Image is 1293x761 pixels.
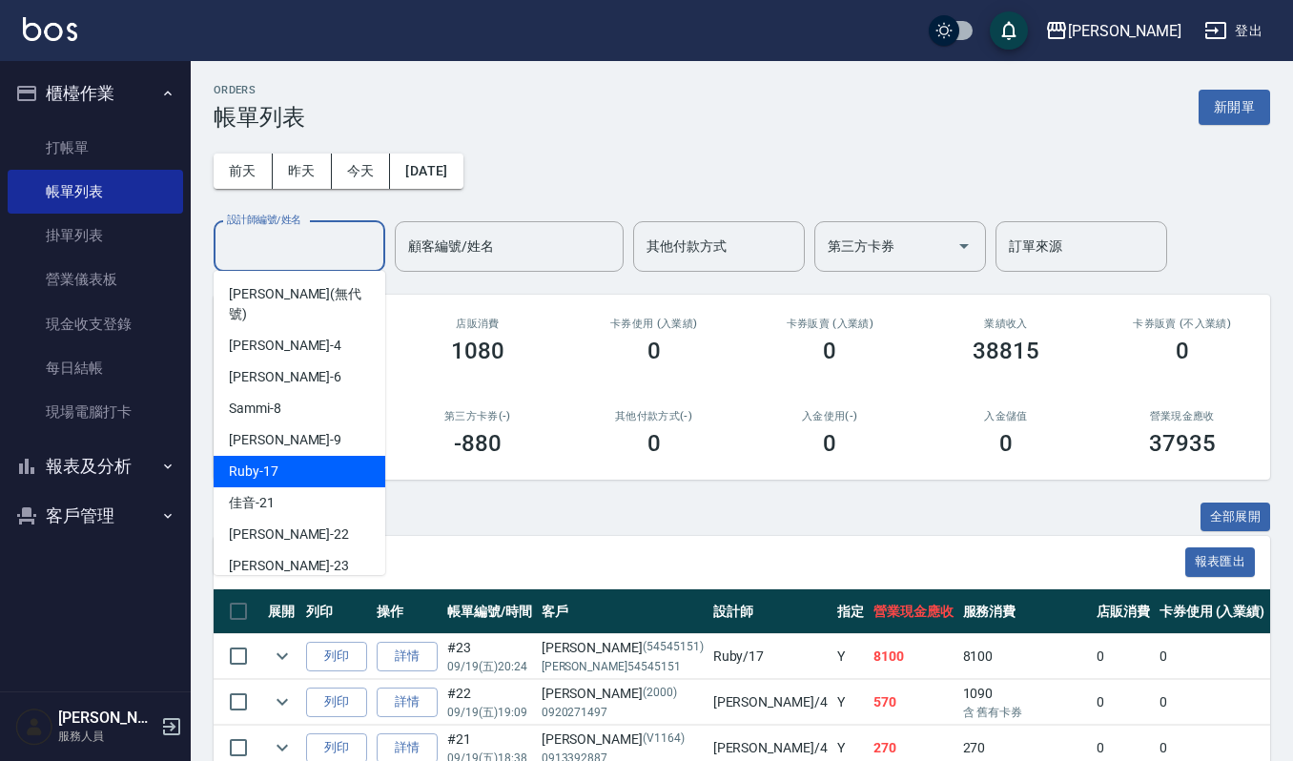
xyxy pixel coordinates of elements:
[1117,410,1247,422] h2: 營業現金應收
[1068,19,1181,43] div: [PERSON_NAME]
[1199,97,1270,115] a: 新開單
[229,462,278,482] span: Ruby -17
[1149,430,1216,457] h3: 37935
[1092,634,1155,679] td: 0
[58,709,155,728] h5: [PERSON_NAME]
[442,589,537,634] th: 帳單編號/時間
[958,634,1092,679] td: 8100
[214,104,305,131] h3: 帳單列表
[823,338,836,364] h3: 0
[1155,589,1270,634] th: 卡券使用 (入業績)
[214,154,273,189] button: 前天
[8,214,183,257] a: 掛單列表
[1092,589,1155,634] th: 店販消費
[958,680,1092,725] td: 1090
[268,642,297,670] button: expand row
[941,318,1072,330] h2: 業績收入
[973,338,1039,364] h3: 38815
[229,399,281,419] span: Sammi -8
[963,704,1087,721] p: 含 舊有卡券
[869,589,958,634] th: 營業現金應收
[1185,552,1256,570] a: 報表匯出
[229,556,349,576] span: [PERSON_NAME] -23
[542,730,704,750] div: [PERSON_NAME]
[542,658,704,675] p: [PERSON_NAME]54545151
[451,338,504,364] h3: 1080
[765,318,895,330] h2: 卡券販賣 (入業績)
[390,154,462,189] button: [DATE]
[8,346,183,390] a: 每日結帳
[227,213,301,227] label: 設計師編號/姓名
[413,410,544,422] h2: 第三方卡券(-)
[332,154,391,189] button: 今天
[58,728,155,745] p: 服務人員
[643,638,704,658] p: (54545151)
[214,84,305,96] h2: ORDERS
[263,589,301,634] th: 展開
[229,524,349,545] span: [PERSON_NAME] -22
[8,390,183,434] a: 現場電腦打卡
[708,634,832,679] td: Ruby /17
[1117,318,1247,330] h2: 卡券販賣 (不入業績)
[8,257,183,301] a: 營業儀表板
[229,493,275,513] span: 佳音 -21
[23,17,77,41] img: Logo
[958,589,1092,634] th: 服務消費
[8,491,183,541] button: 客戶管理
[1197,13,1270,49] button: 登出
[268,688,297,716] button: expand row
[1037,11,1189,51] button: [PERSON_NAME]
[8,170,183,214] a: 帳單列表
[8,126,183,170] a: 打帳單
[823,430,836,457] h3: 0
[588,318,719,330] h2: 卡券使用 (入業績)
[413,318,544,330] h2: 店販消費
[229,367,341,387] span: [PERSON_NAME] -6
[8,69,183,118] button: 櫃檯作業
[941,410,1072,422] h2: 入金儲值
[442,680,537,725] td: #22
[447,658,532,675] p: 09/19 (五) 20:24
[8,442,183,491] button: 報表及分析
[643,684,677,704] p: (2000)
[306,688,367,717] button: 列印
[832,589,869,634] th: 指定
[229,336,341,356] span: [PERSON_NAME] -4
[377,642,438,671] a: 詳情
[708,589,832,634] th: 設計師
[990,11,1028,50] button: save
[869,680,958,725] td: 570
[542,684,704,704] div: [PERSON_NAME]
[542,704,704,721] p: 0920271497
[1176,338,1189,364] h3: 0
[1155,634,1270,679] td: 0
[647,338,661,364] h3: 0
[1199,90,1270,125] button: 新開單
[1201,503,1271,532] button: 全部展開
[236,553,1185,572] span: 訂單列表
[1092,680,1155,725] td: 0
[708,680,832,725] td: [PERSON_NAME] /4
[588,410,719,422] h2: 其他付款方式(-)
[832,680,869,725] td: Y
[301,589,372,634] th: 列印
[229,430,341,450] span: [PERSON_NAME] -9
[999,430,1013,457] h3: 0
[643,730,685,750] p: (V1164)
[372,589,442,634] th: 操作
[869,634,958,679] td: 8100
[542,638,704,658] div: [PERSON_NAME]
[1185,547,1256,577] button: 報表匯出
[273,154,332,189] button: 昨天
[537,589,708,634] th: 客戶
[377,688,438,717] a: 詳情
[949,231,979,261] button: Open
[15,708,53,746] img: Person
[8,302,183,346] a: 現金收支登錄
[765,410,895,422] h2: 入金使用(-)
[1155,680,1270,725] td: 0
[454,430,502,457] h3: -880
[229,284,370,324] span: [PERSON_NAME] (無代號)
[832,634,869,679] td: Y
[306,642,367,671] button: 列印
